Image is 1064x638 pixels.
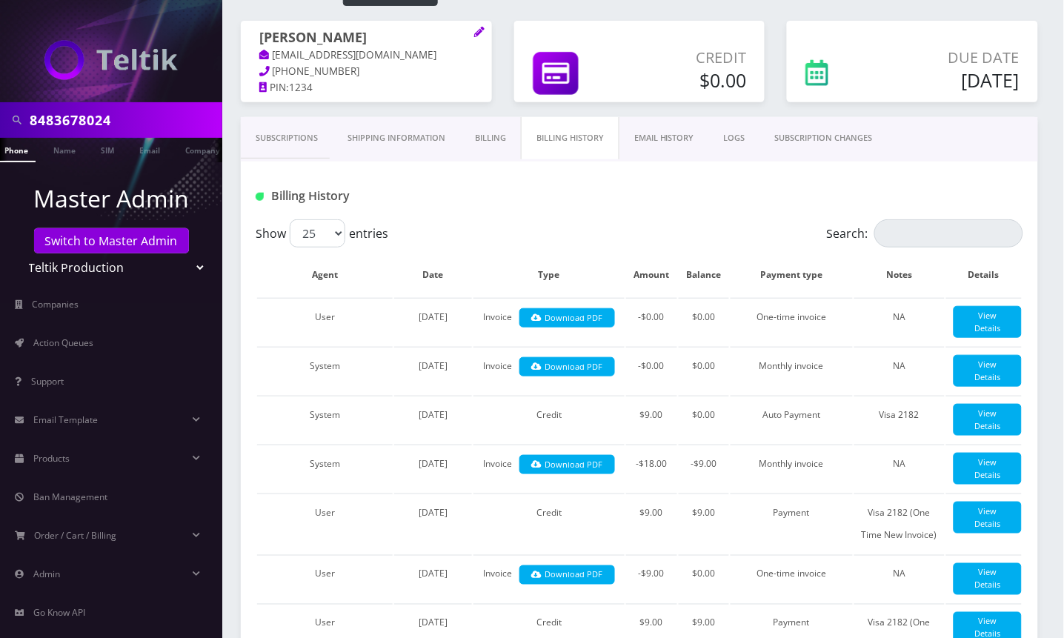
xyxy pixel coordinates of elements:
th: Amount [626,253,677,296]
span: [DATE] [419,408,448,421]
a: SUBSCRIPTION CHANGES [760,117,888,159]
td: -$18.00 [626,445,677,492]
td: -$9.00 [679,445,729,492]
td: Visa 2182 [854,396,945,443]
td: Invoice [473,445,625,492]
a: PIN: [259,81,289,96]
a: View Details [954,404,1022,436]
td: NA [854,555,945,602]
a: [EMAIL_ADDRESS][DOMAIN_NAME] [259,48,437,63]
span: Admin [33,568,60,580]
h1: Billing History [256,189,496,203]
a: Billing [460,117,521,159]
a: Download PDF [519,455,615,475]
span: [DATE] [419,568,448,580]
span: 1234 [289,81,313,94]
span: [DATE] [419,457,448,470]
span: [DATE] [419,310,448,323]
th: Date [394,253,472,296]
td: -$0.00 [626,347,677,394]
td: $0.00 [679,347,729,394]
td: Auto Payment [731,396,853,443]
span: [DATE] [419,506,448,519]
th: Payment type [731,253,853,296]
td: User [257,555,393,602]
span: Companies [33,298,79,310]
label: Search: [827,219,1023,247]
span: [DATE] [419,617,448,629]
a: Email [132,138,167,161]
a: LOGS [709,117,760,159]
td: Visa 2182 (One Time New Invoice) [854,494,945,554]
img: Teltik Production [44,40,178,80]
span: Products [33,452,70,465]
th: Details [946,253,1022,296]
td: System [257,445,393,492]
td: Invoice [473,555,625,602]
a: View Details [954,563,1022,595]
td: $9.00 [679,494,729,554]
a: Company [178,138,227,161]
a: Switch to Master Admin [34,228,189,253]
span: Order / Cart / Billing [35,529,117,542]
td: Credit [473,494,625,554]
th: Type [473,253,625,296]
th: Balance [679,253,729,296]
td: $0.00 [679,298,729,345]
input: Search in Company [30,106,219,134]
a: Download PDF [519,308,615,328]
td: NA [854,298,945,345]
h1: [PERSON_NAME] [259,30,473,47]
td: $9.00 [626,396,677,443]
td: One-time invoice [731,298,853,345]
p: Due Date [885,47,1020,69]
td: Monthly invoice [731,347,853,394]
a: EMAIL HISTORY [619,117,709,159]
td: $9.00 [626,494,677,554]
a: View Details [954,502,1022,534]
span: Ban Management [33,491,107,503]
a: View Details [954,306,1022,338]
td: User [257,298,393,345]
h5: [DATE] [885,69,1020,91]
td: Monthly invoice [731,445,853,492]
a: SIM [93,138,122,161]
a: Subscriptions [241,117,333,159]
td: Payment [731,494,853,554]
td: System [257,347,393,394]
span: Go Know API [33,606,85,619]
td: NA [854,347,945,394]
th: Agent [257,253,393,296]
td: Credit [473,396,625,443]
span: Action Queues [33,336,93,349]
span: [PHONE_NUMBER] [273,64,360,78]
td: Invoice [473,347,625,394]
a: Billing History [521,117,619,159]
span: Email Template [33,413,98,426]
span: [DATE] [419,359,448,372]
p: Credit [631,47,746,69]
td: Invoice [473,298,625,345]
td: -$0.00 [626,298,677,345]
input: Search: [874,219,1023,247]
td: $0.00 [679,396,729,443]
h5: $0.00 [631,69,746,91]
select: Showentries [290,219,345,247]
td: System [257,396,393,443]
a: Download PDF [519,565,615,585]
th: Notes [854,253,945,296]
span: Support [31,375,64,388]
a: Shipping Information [333,117,460,159]
a: Name [46,138,83,161]
a: View Details [954,453,1022,485]
label: Show entries [256,219,388,247]
td: $0.00 [679,555,729,602]
td: User [257,494,393,554]
a: View Details [954,355,1022,387]
td: One-time invoice [731,555,853,602]
a: Download PDF [519,357,615,377]
td: -$9.00 [626,555,677,602]
td: NA [854,445,945,492]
